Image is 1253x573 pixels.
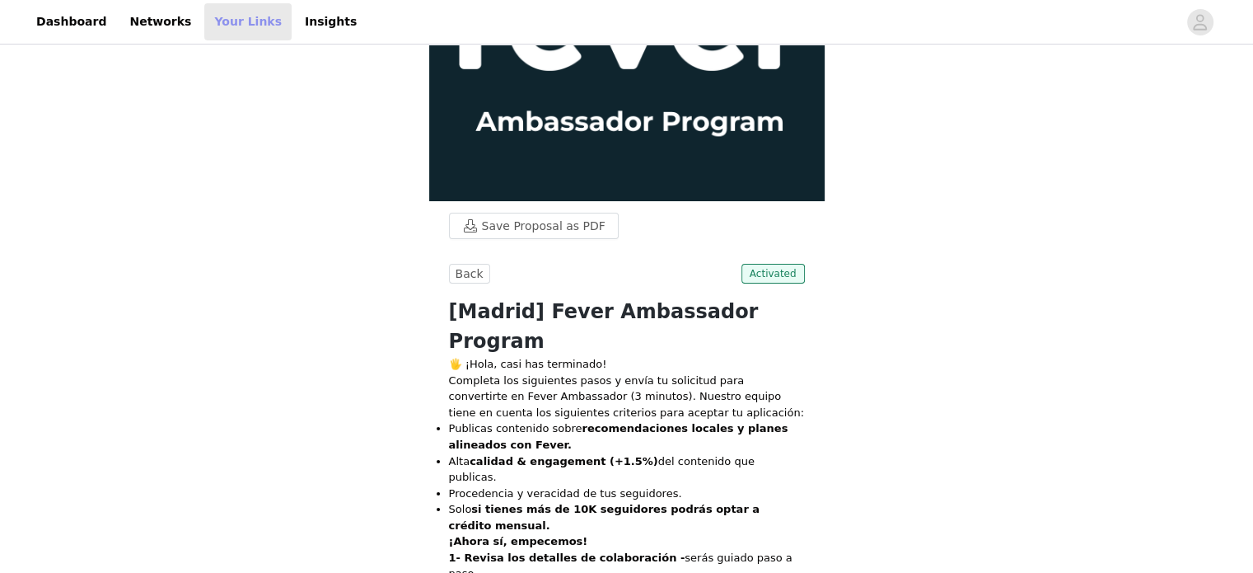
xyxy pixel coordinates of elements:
h1: [Madrid] Fever Ambassador Program [449,297,805,356]
a: Networks [119,3,201,40]
li: Publicas contenido sobre [449,420,805,453]
span: Activated [741,264,805,284]
a: Dashboard [26,3,116,40]
strong: recomendaciones locales y planes alineados con Fever. [449,422,788,451]
button: Back [449,264,490,284]
strong: 1- Revisa los detalles de colaboración - [449,552,685,564]
p: 🖐️ ¡Hola, casi has terminado! [449,356,805,373]
li: Procedencia y veracidad de tus seguidores. [449,486,805,502]
strong: calidad & engagement (+1.5%) [470,455,658,467]
strong: si tienes más de 10K seguidores podrás optar a crédito mensual. [449,503,760,532]
button: Save Proposal as PDF [449,213,619,239]
li: Solo [449,501,805,533]
li: Alta del contenido que publicas. [449,453,805,486]
p: Completa los siguientes pasos y envía tu solicitud para convertirte en Fever Ambassador (3 minuto... [449,373,805,421]
strong: ¡Ahora sí, empecemos! [449,535,588,547]
a: Insights [295,3,367,40]
div: avatar [1192,9,1208,35]
a: Your Links [204,3,292,40]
